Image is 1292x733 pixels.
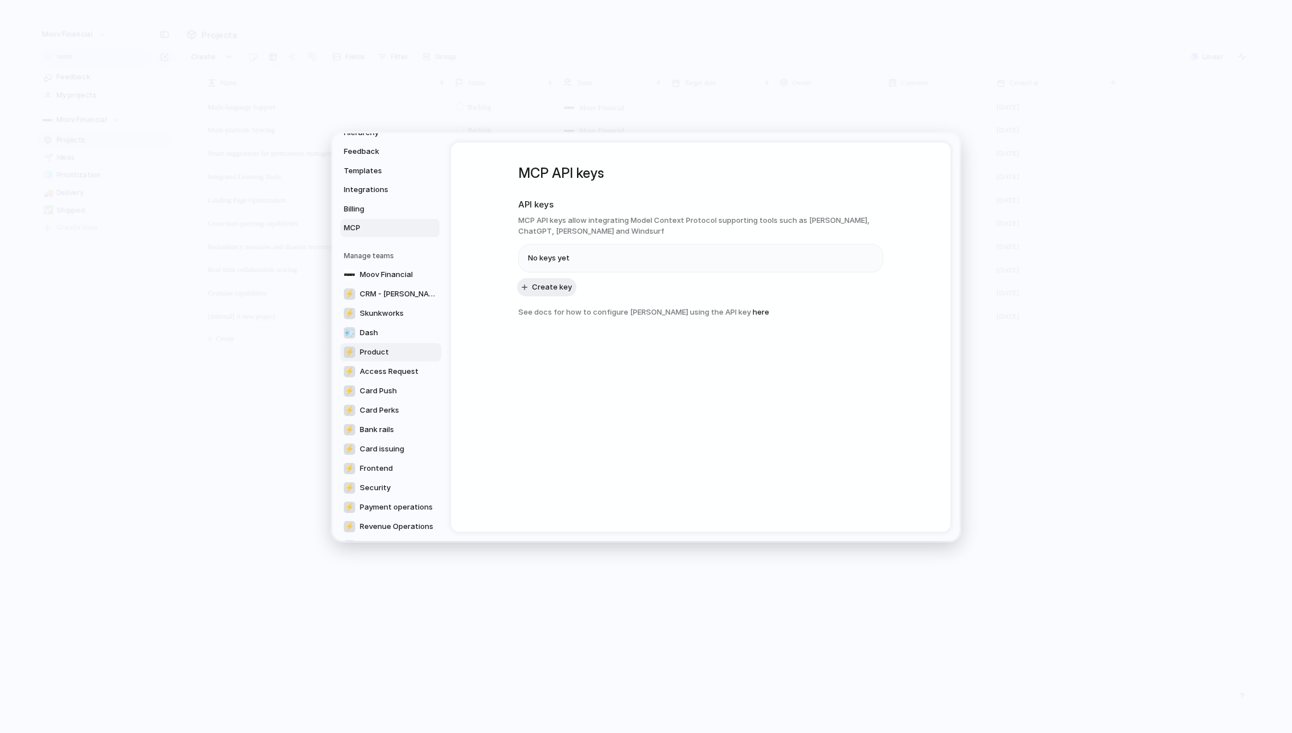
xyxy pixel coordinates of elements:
[360,405,399,416] span: Card Perks
[340,518,441,536] a: ⚡Revenue Operations
[344,521,355,532] div: ⚡
[360,463,393,474] span: Frontend
[340,343,441,361] a: ⚡Product
[344,347,355,358] div: ⚡
[360,385,397,397] span: Card Push
[518,307,883,318] h3: See docs for how to configure [PERSON_NAME] using the API key
[344,424,355,435] div: ⚡
[340,219,440,237] a: MCP
[340,382,441,400] a: ⚡Card Push
[344,502,355,513] div: ⚡
[340,401,441,420] a: ⚡Card Perks
[518,198,883,211] h2: API keys
[360,424,394,435] span: Bank rails
[340,459,441,478] a: ⚡Frontend
[340,324,441,342] a: 💨Dash
[518,215,883,237] h3: MCP API keys allow integrating Model Context Protocol supporting tools such as [PERSON_NAME], Cha...
[360,521,433,532] span: Revenue Operations
[360,502,433,513] span: Payment operations
[340,363,441,381] a: ⚡Access Request
[344,288,355,300] div: ⚡
[360,443,404,455] span: Card issuing
[340,440,441,458] a: ⚡Card issuing
[344,146,417,157] span: Feedback
[344,540,355,552] div: ⚡
[344,308,355,319] div: ⚡
[340,266,441,284] a: Moov Financial
[340,142,440,161] a: Feedback
[344,443,355,455] div: ⚡
[528,253,570,264] span: No keys yet
[360,327,378,339] span: Dash
[344,165,417,177] span: Templates
[344,203,417,215] span: Billing
[340,537,441,555] a: ⚡Customer success
[340,479,441,497] a: ⚡Security
[532,282,572,293] span: Create key
[753,307,769,316] a: here
[344,482,355,494] div: ⚡
[360,347,389,358] span: Product
[340,304,441,323] a: ⚡Skunkworks
[360,288,438,300] span: CRM - [PERSON_NAME]
[340,498,441,516] a: ⚡Payment operations
[344,385,355,397] div: ⚡
[340,181,440,199] a: Integrations
[340,162,440,180] a: Templates
[518,163,883,184] h1: MCP API keys
[340,285,441,303] a: ⚡CRM - [PERSON_NAME]
[344,184,417,196] span: Integrations
[360,540,428,552] span: Customer success
[344,327,355,339] div: 💨
[344,405,355,416] div: ⚡
[360,482,391,494] span: Security
[360,269,413,280] span: Moov Financial
[344,463,355,474] div: ⚡
[340,200,440,218] a: Billing
[340,421,441,439] a: ⚡Bank rails
[360,308,404,319] span: Skunkworks
[517,278,576,296] button: Create key
[344,222,417,234] span: MCP
[344,366,355,377] div: ⚡
[360,366,419,377] span: Access Request
[344,251,440,261] h5: Manage teams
